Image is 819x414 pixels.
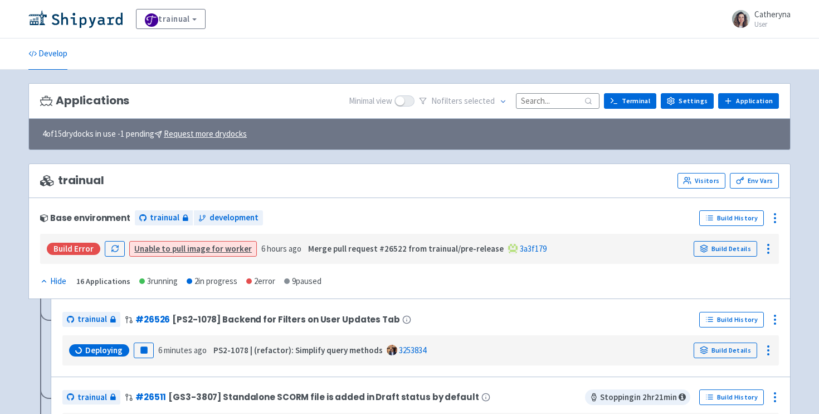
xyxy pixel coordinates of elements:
span: Deploying [85,345,123,356]
div: 2 in progress [187,275,237,288]
a: Build History [699,389,764,405]
a: Build Details [694,343,757,358]
span: Stopping in 2 hr 21 min [585,389,690,405]
a: trainual [136,9,206,29]
a: Build Details [694,241,757,257]
strong: PS2-1078 | (refactor): Simplify query methods [213,345,383,355]
time: 6 hours ago [261,243,301,254]
div: 9 paused [284,275,321,288]
div: 3 running [139,275,178,288]
div: Base environment [40,213,130,223]
a: Build History [699,312,764,328]
a: Build History [699,210,764,226]
a: Application [718,93,779,109]
div: 16 Applications [76,275,130,288]
a: Catheryna User [725,10,791,28]
span: Catheryna [754,9,791,20]
span: [PS2-1078] Backend for Filters on User Updates Tab [172,315,399,324]
a: #26526 [135,314,170,325]
a: Develop [28,38,67,70]
a: trainual [62,312,120,327]
span: Minimal view [349,95,392,108]
a: 3a3f179 [520,243,547,254]
a: trainual [135,210,193,225]
a: Unable to pull image for worker [134,243,252,254]
a: Visitors [677,173,725,189]
strong: Merge pull request #26522 from trainual/pre-release [308,243,504,254]
span: trainual [77,313,107,326]
h3: Applications [40,94,129,107]
span: trainual [150,211,179,224]
a: trainual [62,390,120,405]
div: Hide [40,275,66,288]
a: development [194,210,263,225]
button: Hide [40,275,67,288]
span: trainual [77,391,107,404]
a: 3253834 [399,345,426,355]
span: selected [464,95,495,106]
img: Shipyard logo [28,10,123,28]
div: 2 error [246,275,275,288]
span: [GS3-3807] Standalone SCORM file is added in Draft status by default [168,392,479,402]
div: Build Error [47,243,100,255]
a: Settings [661,93,714,109]
a: #26511 [135,391,166,403]
button: Pause [134,343,154,358]
span: development [209,211,259,224]
time: 6 minutes ago [158,345,207,355]
a: Env Vars [730,173,779,189]
a: Terminal [604,93,656,109]
u: Request more drydocks [164,128,247,139]
span: 4 of 15 drydocks in use - 1 pending [42,128,247,141]
small: User [754,21,791,28]
span: No filter s [431,95,495,108]
span: trainual [40,174,104,187]
input: Search... [516,93,599,108]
